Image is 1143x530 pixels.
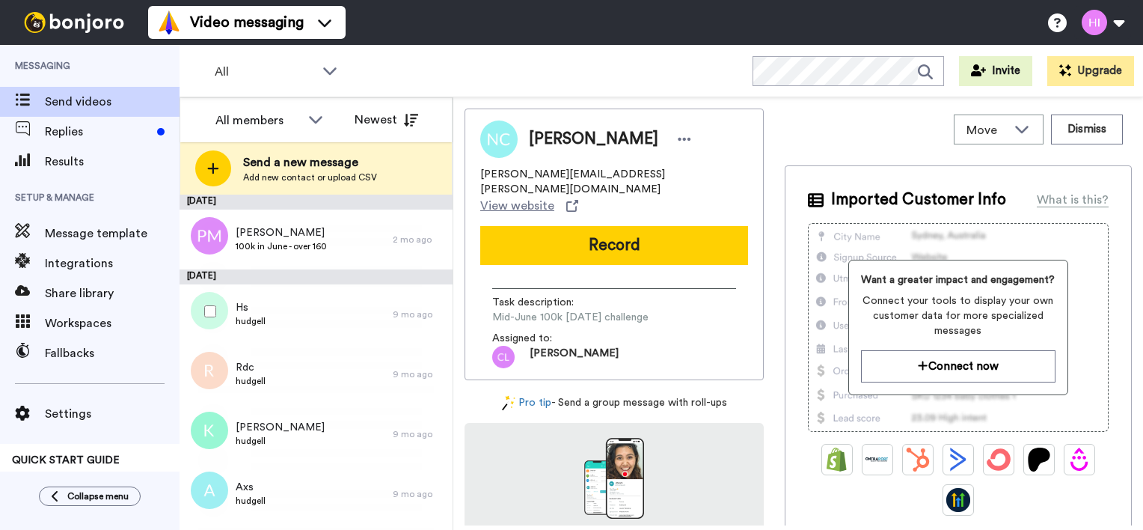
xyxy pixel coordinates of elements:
[465,395,764,411] div: - Send a group message with roll-ups
[236,375,266,387] span: hudgell
[831,189,1006,211] span: Imported Customer Info
[190,12,304,33] span: Video messaging
[492,346,515,368] img: cl.png
[825,448,849,472] img: Shopify
[530,346,619,368] span: [PERSON_NAME]
[987,448,1011,472] img: ConvertKit
[215,63,315,81] span: All
[12,455,120,466] span: QUICK START GUIDE
[393,428,445,440] div: 9 mo ago
[492,331,597,346] span: Assigned to:
[18,12,130,33] img: bj-logo-header-white.svg
[215,112,301,130] div: All members
[529,128,658,150] span: [PERSON_NAME]
[180,195,453,210] div: [DATE]
[480,121,518,158] img: Image of Natalie Chappell
[236,315,266,327] span: hudgell
[906,448,930,472] img: Hubspot
[1037,191,1109,209] div: What is this?
[861,272,1055,287] span: Want a greater impact and engagement?
[584,438,644,519] img: download
[236,435,325,447] span: hudgell
[45,344,180,362] span: Fallbacks
[191,352,228,389] img: r.png
[865,448,889,472] img: Ontraport
[45,225,180,243] span: Message template
[861,350,1055,383] button: Connect now
[492,295,597,310] span: Task description :
[1067,448,1091,472] img: Drip
[236,360,266,375] span: Rdc
[393,488,445,500] div: 9 mo ago
[45,314,180,332] span: Workspaces
[393,308,445,320] div: 9 mo ago
[393,234,445,246] div: 2 mo ago
[861,293,1055,338] span: Connect your tools to display your own customer data for more specialized messages
[959,56,1032,86] button: Invite
[1051,115,1123,144] button: Dismiss
[45,284,180,302] span: Share library
[480,197,554,215] span: View website
[966,121,1007,139] span: Move
[67,490,129,502] span: Collapse menu
[180,269,453,284] div: [DATE]
[492,310,649,325] span: Mid-June 100k [DATE] challenge
[45,93,180,111] span: Send videos
[480,167,748,197] span: [PERSON_NAME][EMAIL_ADDRESS][PERSON_NAME][DOMAIN_NAME]
[393,368,445,380] div: 9 mo ago
[243,153,377,171] span: Send a new message
[236,495,266,507] span: hudgell
[1027,448,1051,472] img: Patreon
[157,10,181,34] img: vm-color.svg
[191,412,228,449] img: k.png
[236,420,325,435] span: [PERSON_NAME]
[946,488,970,512] img: GoHighLevel
[480,197,578,215] a: View website
[191,472,228,509] img: a.png
[1047,56,1134,86] button: Upgrade
[236,225,327,240] span: [PERSON_NAME]
[946,448,970,472] img: ActiveCampaign
[45,405,180,423] span: Settings
[236,240,327,252] span: 100k in June - over 160
[45,153,180,171] span: Results
[39,487,141,506] button: Collapse menu
[45,255,180,272] span: Integrations
[236,300,266,315] span: Hs
[480,226,748,265] button: Record
[243,171,377,183] span: Add new contact or upload CSV
[45,123,151,141] span: Replies
[502,395,515,411] img: magic-wand.svg
[343,105,429,135] button: Newest
[502,395,551,411] a: Pro tip
[191,217,228,255] img: pm.png
[236,480,266,495] span: Axs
